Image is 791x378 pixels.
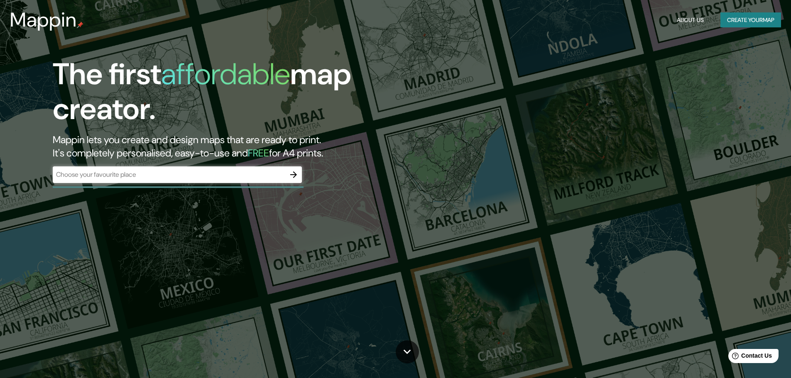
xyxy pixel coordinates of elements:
button: About Us [673,12,707,28]
h1: The first map creator. [53,57,448,133]
h5: FREE [248,146,269,159]
h2: Mappin lets you create and design maps that are ready to print. It's completely personalised, eas... [53,133,448,160]
h3: Mappin [10,8,77,32]
img: mappin-pin [77,22,83,28]
button: Create yourmap [720,12,781,28]
iframe: Help widget launcher [717,346,782,369]
input: Choose your favourite place [53,170,285,179]
h1: affordable [161,55,290,93]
